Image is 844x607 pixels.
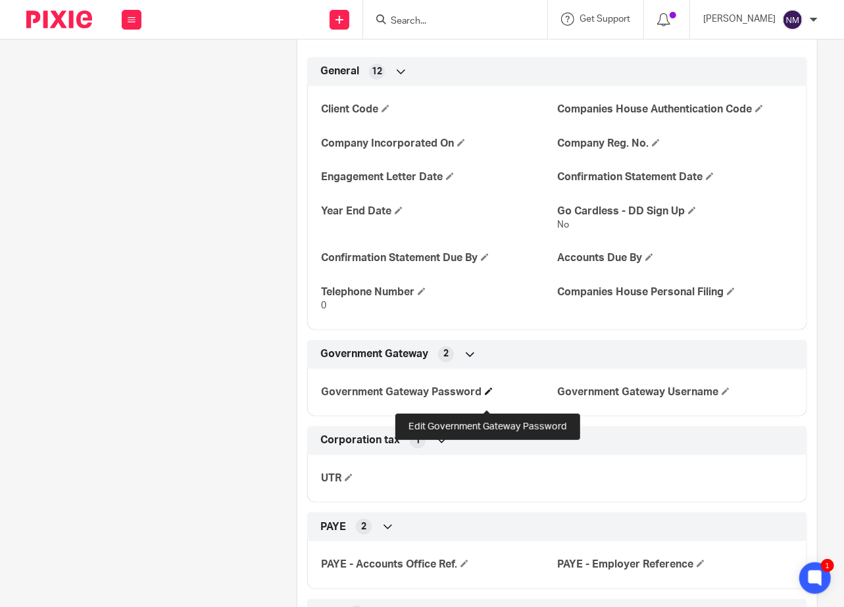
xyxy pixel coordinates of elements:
[782,9,803,30] img: svg%3E
[372,65,382,78] span: 12
[321,558,557,571] h4: PAYE - Accounts Office Ref.
[557,285,793,299] h4: Companies House Personal Filing
[703,12,776,26] p: [PERSON_NAME]
[821,559,834,572] div: 1
[321,301,326,310] span: 0
[557,137,793,151] h4: Company Reg. No.
[557,220,569,230] span: No
[321,285,557,299] h4: Telephone Number
[557,385,793,399] h4: Government Gateway Username
[321,205,557,218] h4: Year End Date
[557,558,793,571] h4: PAYE - Employer Reference
[557,170,793,184] h4: Confirmation Statement Date
[557,103,793,116] h4: Companies House Authentication Code
[415,434,420,447] span: 1
[321,170,557,184] h4: Engagement Letter Date
[557,205,793,218] h4: Go Cardless - DD Sign Up
[389,16,508,28] input: Search
[557,251,793,265] h4: Accounts Due By
[321,103,557,116] h4: Client Code
[26,11,92,28] img: Pixie
[321,385,557,399] h4: Government Gateway Password
[320,520,346,534] span: PAYE
[443,347,449,360] span: 2
[320,64,359,78] span: General
[321,251,557,265] h4: Confirmation Statement Due By
[320,433,400,447] span: Corporation tax
[361,520,366,533] span: 2
[321,137,557,151] h4: Company Incorporated On
[321,472,557,485] h4: UTR
[580,14,630,24] span: Get Support
[320,347,428,361] span: Government Gateway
